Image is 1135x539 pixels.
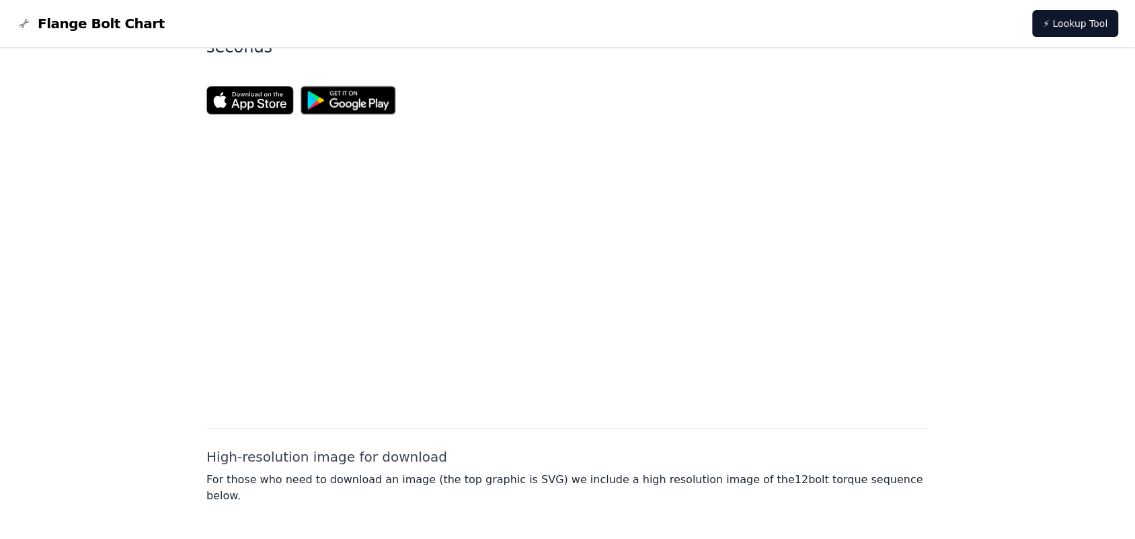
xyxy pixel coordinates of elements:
[38,14,165,33] span: Flange Bolt Chart
[16,14,165,33] a: Flange Bolt Chart LogoFlange Bolt Chart
[206,448,929,467] h2: High-resolution image for download
[294,79,403,122] img: Get it on Google Play
[16,15,32,32] img: Flange Bolt Chart Logo
[206,472,929,505] p: For those who need to download an image (the top graphic is SVG) we include a high resolution ima...
[1033,10,1119,37] a: ⚡ Lookup Tool
[206,86,294,115] img: App Store badge for the Flange Bolt Chart app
